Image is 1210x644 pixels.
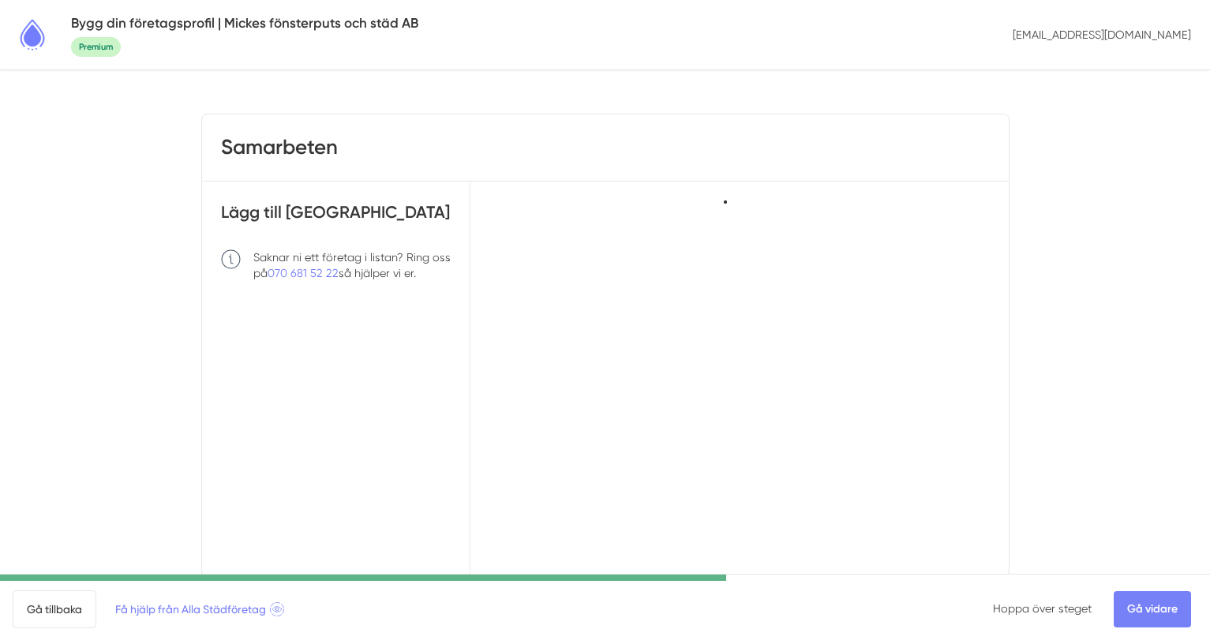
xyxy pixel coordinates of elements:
a: Gå vidare [1114,591,1191,627]
a: Hoppa över steget [993,602,1092,615]
h4: Lägg till [GEOGRAPHIC_DATA] [221,200,451,236]
a: Gå tillbaka [13,590,96,628]
h5: Bygg din företagsprofil | Mickes fönsterputs och städ AB [71,13,418,34]
h3: Samarbeten [221,133,338,162]
span: Få hjälp från Alla Städföretag [115,601,284,618]
p: [EMAIL_ADDRESS][DOMAIN_NAME] [1006,21,1197,49]
p: Saknar ni ett företag i listan? Ring oss på så hjälper vi er. [253,249,451,281]
span: Premium [71,37,121,57]
a: 070 681 52 22 [268,267,339,279]
img: Alla Städföretag [13,15,52,54]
